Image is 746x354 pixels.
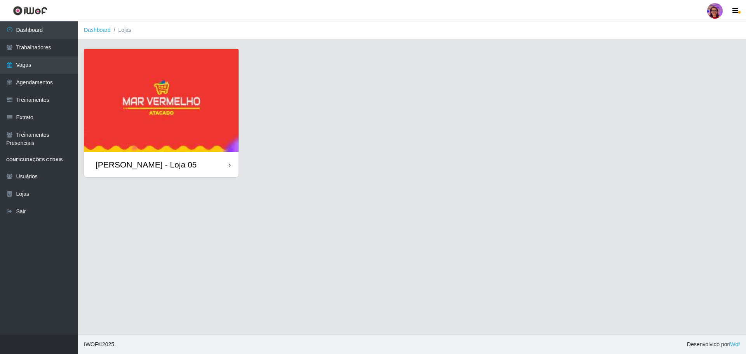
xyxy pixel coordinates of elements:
a: [PERSON_NAME] - Loja 05 [84,49,239,177]
a: Dashboard [84,27,111,33]
nav: breadcrumb [78,21,746,39]
span: Desenvolvido por [687,340,740,349]
a: iWof [729,341,740,347]
span: © 2025 . [84,340,116,349]
span: IWOF [84,341,98,347]
img: CoreUI Logo [13,6,47,16]
li: Lojas [111,26,131,34]
img: cardImg [84,49,239,152]
div: [PERSON_NAME] - Loja 05 [96,160,197,169]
